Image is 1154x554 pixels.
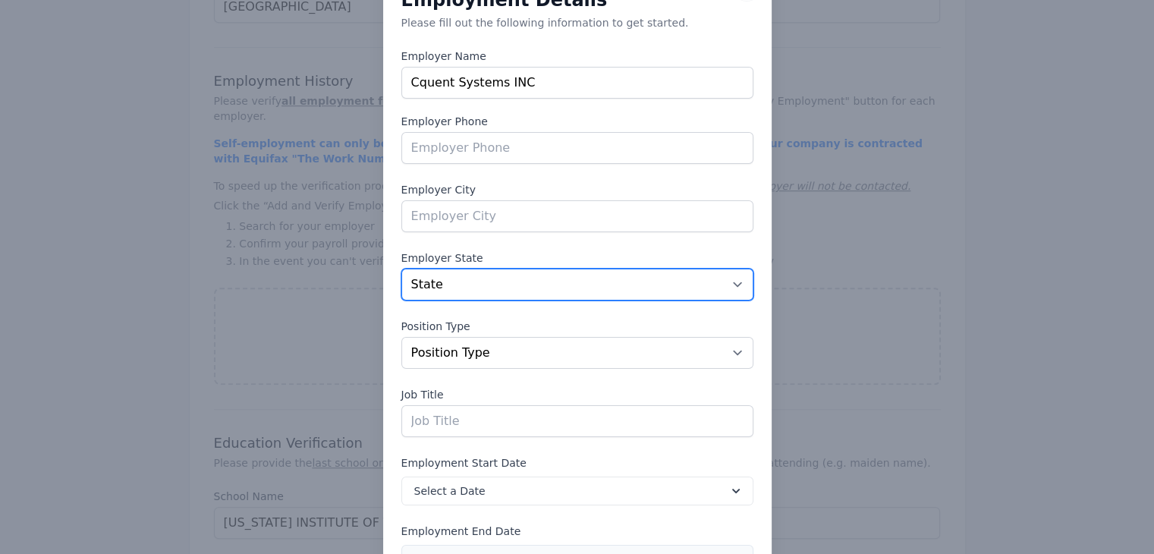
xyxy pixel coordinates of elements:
label: Employer Phone [401,114,753,129]
label: Employment End Date [401,524,753,539]
input: Employer Phone [401,132,753,164]
input: Job Title [401,405,753,437]
label: Employer City [401,182,753,197]
input: Employer City [401,200,753,232]
label: Job Title [401,387,753,402]
input: Employer Name [401,67,753,99]
button: Select a Date [401,477,753,505]
span: Select a Date [414,483,486,499]
p: Please fill out the following information to get started. [401,15,753,30]
label: Employment Start Date [401,455,753,471]
label: Employer State [401,250,753,266]
label: Employer Name [401,49,753,64]
label: Position Type [401,319,753,334]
